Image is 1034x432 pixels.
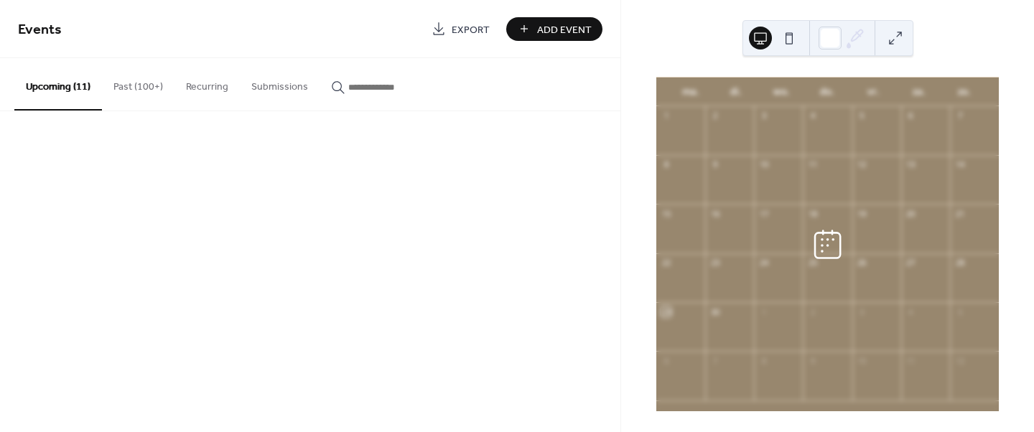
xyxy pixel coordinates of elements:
[941,78,987,106] div: zo.
[905,159,916,170] div: 13
[759,78,805,106] div: wo.
[954,159,965,170] div: 14
[102,58,174,109] button: Past (100+)
[807,208,818,219] div: 18
[537,22,592,37] span: Add Event
[452,22,490,37] span: Export
[758,258,769,268] div: 24
[506,17,602,41] button: Add Event
[850,78,896,106] div: vr.
[954,306,965,317] div: 5
[857,258,867,268] div: 26
[954,258,965,268] div: 28
[661,111,671,121] div: 1
[954,208,965,219] div: 21
[857,208,867,219] div: 19
[661,306,671,317] div: 29
[905,306,916,317] div: 4
[805,78,851,106] div: do.
[857,355,867,366] div: 10
[954,111,965,121] div: 7
[758,208,769,219] div: 17
[758,306,769,317] div: 1
[709,159,720,170] div: 9
[905,355,916,366] div: 11
[661,355,671,366] div: 6
[807,355,818,366] div: 9
[421,17,500,41] a: Export
[807,111,818,121] div: 4
[14,58,102,111] button: Upcoming (11)
[240,58,320,109] button: Submissions
[709,208,720,219] div: 16
[807,159,818,170] div: 11
[896,78,942,106] div: za.
[905,111,916,121] div: 6
[714,78,760,106] div: di.
[709,258,720,268] div: 23
[758,111,769,121] div: 3
[709,111,720,121] div: 2
[709,355,720,366] div: 7
[807,306,818,317] div: 2
[857,306,867,317] div: 3
[661,258,671,268] div: 22
[709,306,720,317] div: 30
[668,78,714,106] div: ma.
[174,58,240,109] button: Recurring
[807,258,818,268] div: 25
[758,355,769,366] div: 8
[905,258,916,268] div: 27
[18,16,62,44] span: Events
[905,208,916,219] div: 20
[954,355,965,366] div: 12
[758,159,769,170] div: 10
[857,159,867,170] div: 12
[661,159,671,170] div: 8
[857,111,867,121] div: 5
[661,208,671,219] div: 15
